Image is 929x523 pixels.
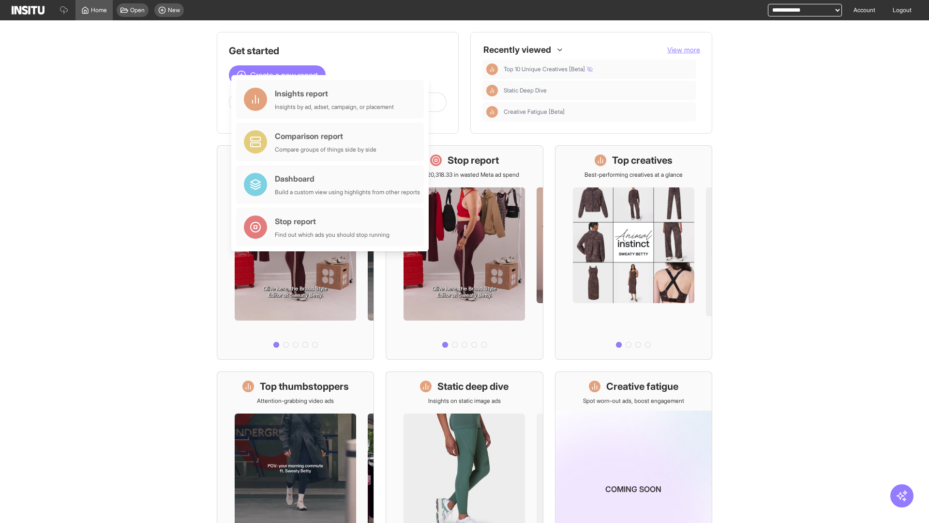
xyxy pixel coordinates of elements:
p: Best-performing creatives at a glance [584,171,683,179]
div: Insights [486,106,498,118]
span: Creative Fatigue [Beta] [504,108,565,116]
a: Stop reportSave £20,318.33 in wasted Meta ad spend [386,145,543,360]
button: Create a new report [229,65,326,85]
div: Build a custom view using highlights from other reports [275,188,420,196]
a: Top creativesBest-performing creatives at a glance [555,145,712,360]
div: Insights by ad, adset, campaign, or placement [275,103,394,111]
div: Insights report [275,88,394,99]
h1: Top creatives [612,154,673,167]
div: Comparison report [275,130,376,142]
span: New [168,6,180,14]
span: Open [130,6,145,14]
span: Top 10 Unique Creatives [Beta] [504,65,593,73]
span: View more [667,46,700,54]
div: Dashboard [275,173,420,185]
button: View more [667,45,700,55]
div: Find out which ads you should stop running [275,231,390,239]
h1: Top thumbstoppers [260,380,349,393]
p: Insights on static image ads [428,397,501,405]
h1: Get started [229,44,447,58]
span: Top 10 Unique Creatives [Beta] [504,65,692,73]
div: Insights [486,85,498,96]
a: What's live nowSee all active ads instantly [217,145,374,360]
span: Static Deep Dive [504,87,692,94]
div: Stop report [275,215,390,227]
p: Save £20,318.33 in wasted Meta ad spend [410,171,519,179]
p: Attention-grabbing video ads [257,397,334,405]
span: Static Deep Dive [504,87,547,94]
div: Compare groups of things side by side [275,146,376,154]
div: Insights [486,63,498,75]
span: Creative Fatigue [Beta] [504,108,692,116]
img: Logo [12,6,45,15]
span: Create a new report [250,69,318,81]
h1: Stop report [448,154,499,167]
span: Home [91,6,107,14]
h1: Static deep dive [437,380,509,393]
